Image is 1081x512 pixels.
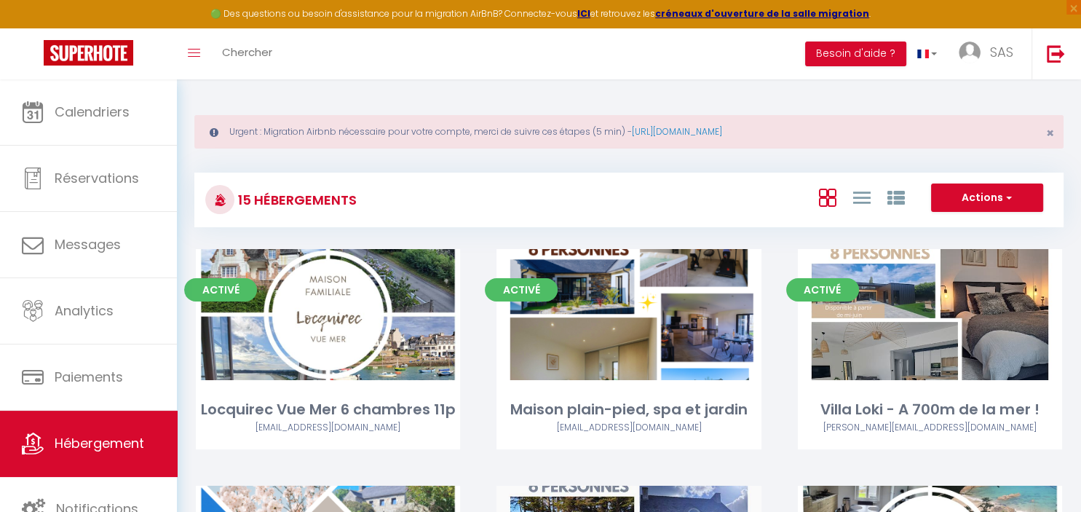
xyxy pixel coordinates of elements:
button: Close [1046,127,1054,140]
div: Villa Loki - A 700m de la mer ! [798,398,1062,421]
span: Paiements [55,368,123,386]
div: Urgent : Migration Airbnb nécessaire pour votre compte, merci de suivre ces étapes (5 min) - [194,115,1064,149]
img: ... [959,42,981,63]
div: Airbnb [496,421,761,435]
a: Vue en Box [818,185,836,209]
button: Besoin d'aide ? [805,42,906,66]
img: logout [1047,44,1065,63]
a: Vue par Groupe [887,185,904,209]
a: ... SAS [948,28,1031,79]
span: Réservations [55,169,139,187]
a: créneaux d'ouverture de la salle migration [655,7,869,20]
span: Chercher [222,44,272,60]
span: SAS [990,43,1013,61]
div: Airbnb [196,421,460,435]
a: Chercher [211,28,283,79]
button: Actions [931,184,1043,213]
div: Locquirec Vue Mer 6 chambres 11p [196,398,460,421]
img: Super Booking [44,40,133,66]
span: Activé [786,278,859,302]
span: Activé [485,278,558,302]
span: Analytics [55,302,114,320]
span: Calendriers [55,103,130,121]
h3: 15 Hébergements [234,184,357,216]
div: Maison plain-pied, spa et jardin [496,398,761,421]
a: Vue en Liste [852,185,870,209]
span: Messages [55,235,121,253]
a: ICI [577,7,590,20]
button: Ouvrir le widget de chat LiveChat [12,6,55,50]
div: Airbnb [798,421,1062,435]
a: [URL][DOMAIN_NAME] [632,125,722,138]
span: Hébergement [55,434,144,452]
span: × [1046,124,1054,142]
span: Activé [184,278,257,302]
